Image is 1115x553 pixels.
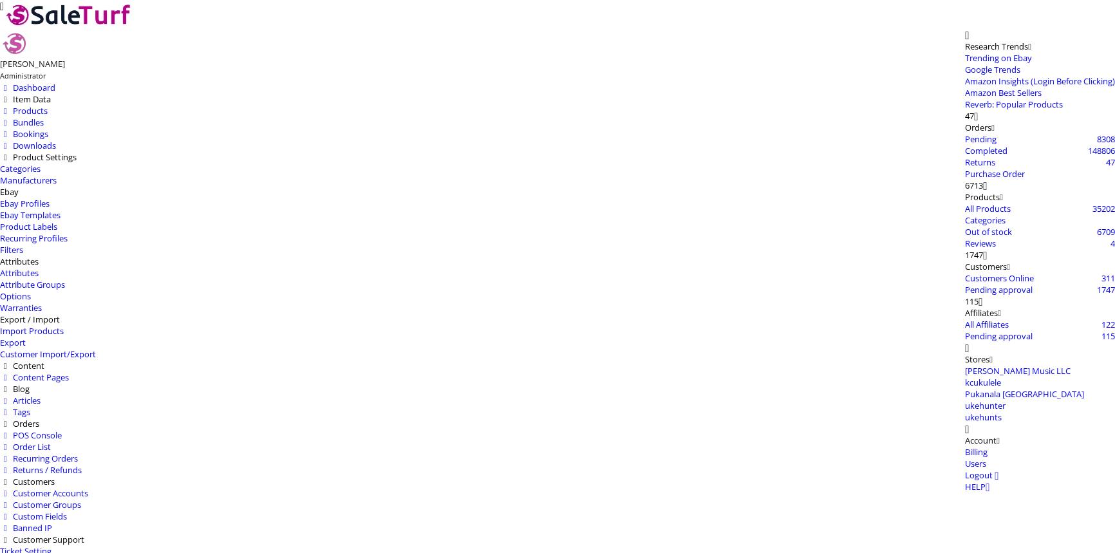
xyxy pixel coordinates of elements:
[965,469,998,481] a: Logout
[13,360,44,371] span: Content
[13,93,51,105] span: Item Data
[13,429,62,441] span: POS Console
[13,128,48,140] span: Bookings
[965,238,996,249] a: 4Reviews
[1092,203,1115,214] span: 35202
[1101,330,1115,342] span: 115
[13,534,84,545] span: Customer Support
[965,261,1115,272] li: Customers
[965,249,983,261] span: 1747
[1101,319,1115,330] span: 122
[13,464,82,476] span: Returns / Refunds
[13,487,88,499] span: Customer Accounts
[965,353,1115,365] li: Stores
[965,191,1115,203] li: Products
[13,522,52,534] span: Banned IP
[965,319,1009,330] a: 122All Affiliates
[13,418,39,429] span: Orders
[965,295,979,307] span: 115
[965,145,1007,156] a: 148806Completed
[13,441,51,453] span: Order List
[965,469,993,481] span: Logout
[965,87,1115,98] a: Amazon Best Sellers
[13,511,67,522] span: Custom Fields
[965,400,1006,411] a: ukehunter
[965,481,986,492] span: HELP
[13,105,48,117] span: Products
[1097,226,1115,238] span: 6709
[13,395,41,406] span: Articles
[965,411,1002,423] a: ukehunts
[1088,145,1115,156] span: 148806
[13,453,78,464] span: Recurring Orders
[965,284,1033,295] a: 1747Pending approval
[1101,272,1115,284] span: 311
[965,330,1033,342] a: 115Pending approval
[965,75,1115,87] a: Amazon Insights (Login Before Clicking)
[965,180,983,191] span: 6713
[1110,238,1115,249] span: 4
[965,272,1034,284] a: 311Customers Online
[965,52,1115,64] a: Trending on Ebay
[965,110,974,122] span: 47
[965,122,1115,133] li: Orders
[13,151,77,163] span: Product Settings
[965,388,1084,400] a: Pukanala [GEOGRAPHIC_DATA]
[13,371,69,383] span: Content Pages
[965,307,1115,319] li: Affiliates
[965,446,988,458] a: Billing
[13,140,56,151] span: Downloads
[13,82,55,93] span: Dashboard
[965,458,986,469] a: Users
[965,98,1115,110] a: Reverb: Popular Products
[13,383,30,395] span: Blog
[965,365,1071,377] a: [PERSON_NAME] Music LLC
[1106,156,1115,168] span: 47
[965,41,1115,52] li: Research Trends
[13,499,81,511] span: Customer Groups
[965,203,1011,214] a: 35202All Products
[965,226,1012,238] a: 6709Out of stock
[965,435,1115,446] li: Account
[965,377,1001,388] a: kcukulele
[965,156,995,168] a: 47Returns
[965,214,1006,226] a: Categories
[13,406,30,418] span: Tags
[965,133,1115,145] a: 8308Pending
[986,481,989,492] a: HELP
[1097,133,1115,145] span: 8308
[13,476,55,487] span: Customers
[1097,284,1115,295] span: 1747
[965,64,1115,75] a: Google Trends
[965,168,1025,180] a: Purchase Order
[13,117,44,128] span: Bundles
